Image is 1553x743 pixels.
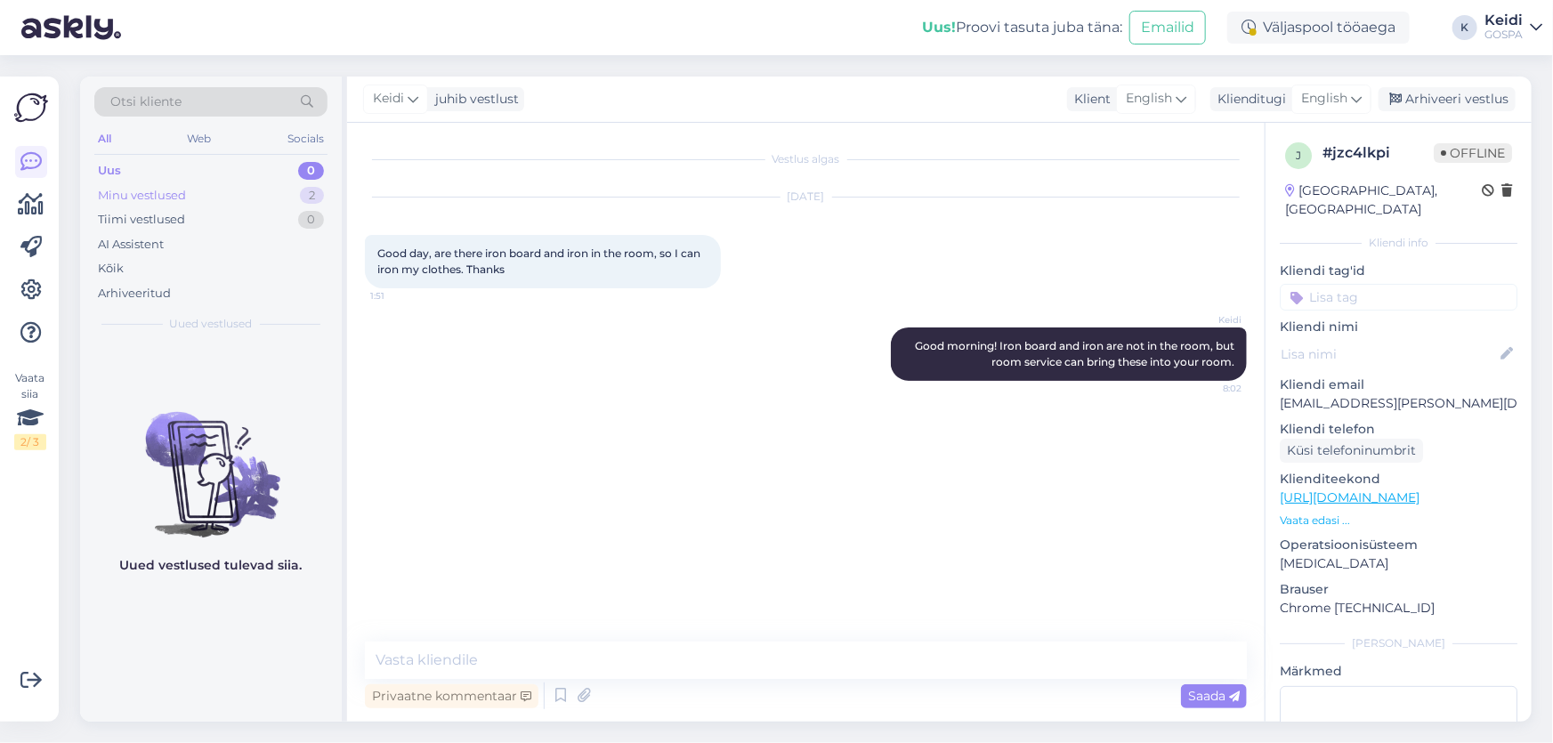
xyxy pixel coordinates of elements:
a: KeidiGOSPA [1484,13,1542,42]
div: Klienditugi [1210,90,1286,109]
div: AI Assistent [98,236,164,254]
p: [EMAIL_ADDRESS][PERSON_NAME][DOMAIN_NAME] [1280,394,1517,413]
div: [GEOGRAPHIC_DATA], [GEOGRAPHIC_DATA] [1285,182,1482,219]
span: Offline [1434,143,1512,163]
div: [PERSON_NAME] [1280,635,1517,651]
button: Emailid [1129,11,1206,44]
div: Proovi tasuta juba täna: [922,17,1122,38]
div: Kliendi info [1280,235,1517,251]
span: Otsi kliente [110,93,182,111]
div: Vaata siia [14,370,46,450]
span: 1:51 [370,289,437,303]
span: j [1296,149,1301,162]
div: Arhiveeri vestlus [1379,87,1516,111]
p: Kliendi nimi [1280,318,1517,336]
span: Keidi [373,89,404,109]
div: 2 / 3 [14,434,46,450]
div: K [1452,15,1477,40]
div: Tiimi vestlused [98,211,185,229]
div: Keidi [1484,13,1523,28]
span: Good morning! Iron board and iron are not in the room, but room service can bring these into your... [915,339,1237,368]
div: juhib vestlust [428,90,519,109]
div: All [94,127,115,150]
span: Good day, are there iron board and iron in the room, so I can iron my clothes. Thanks [377,246,703,276]
p: Vaata edasi ... [1280,513,1517,529]
span: English [1126,89,1172,109]
div: Privaatne kommentaar [365,684,538,708]
span: Saada [1188,688,1240,704]
p: Chrome [TECHNICAL_ID] [1280,599,1517,618]
a: [URL][DOMAIN_NAME] [1280,489,1420,505]
div: Klient [1067,90,1111,109]
p: [MEDICAL_DATA] [1280,554,1517,573]
div: Socials [284,127,328,150]
div: GOSPA [1484,28,1523,42]
div: Vestlus algas [365,151,1247,167]
span: Keidi [1175,313,1242,327]
div: Web [184,127,215,150]
p: Uued vestlused tulevad siia. [120,556,303,575]
img: No chats [80,380,342,540]
span: Uued vestlused [170,316,253,332]
div: Uus [98,162,121,180]
div: Arhiveeritud [98,285,171,303]
p: Kliendi telefon [1280,420,1517,439]
div: Minu vestlused [98,187,186,205]
p: Brauser [1280,580,1517,599]
p: Märkmed [1280,662,1517,681]
input: Lisa tag [1280,284,1517,311]
p: Klienditeekond [1280,470,1517,489]
p: Operatsioonisüsteem [1280,536,1517,554]
p: Kliendi tag'id [1280,262,1517,280]
div: Väljaspool tööaega [1227,12,1410,44]
input: Lisa nimi [1281,344,1497,364]
div: Küsi telefoninumbrit [1280,439,1423,463]
div: 0 [298,162,324,180]
img: Askly Logo [14,91,48,125]
span: 8:02 [1175,382,1242,395]
div: # jzc4lkpi [1322,142,1434,164]
span: English [1301,89,1347,109]
div: [DATE] [365,189,1247,205]
div: Kõik [98,260,124,278]
div: 0 [298,211,324,229]
b: Uus! [922,19,956,36]
div: 2 [300,187,324,205]
p: Kliendi email [1280,376,1517,394]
